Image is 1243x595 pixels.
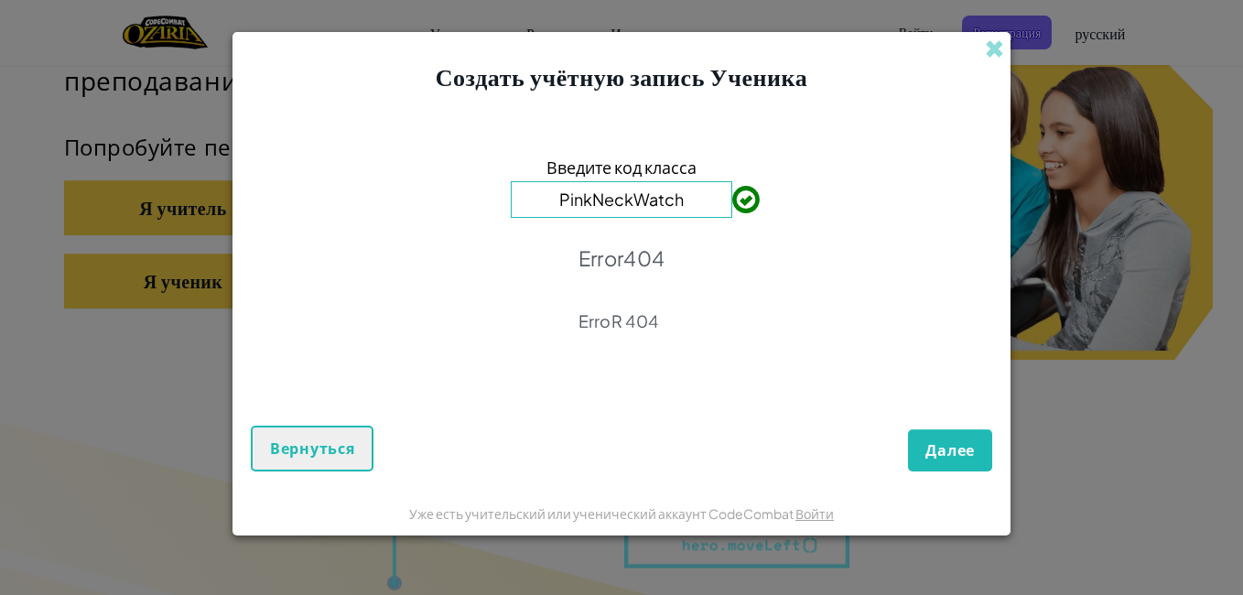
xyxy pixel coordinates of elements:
button: Далее [908,429,992,471]
span: Введите код класса [546,154,697,180]
p: Error404 [578,245,665,271]
span: Вернуться [270,438,354,459]
a: Войти [795,505,834,522]
span: Уже есть учительский или ученический аккаунт CodeCombat [409,505,795,522]
p: ErroR 404 [578,310,665,332]
span: Далее [925,440,975,460]
button: Вернуться [251,426,373,471]
span: Создать учётную запись Ученика [436,61,808,92]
